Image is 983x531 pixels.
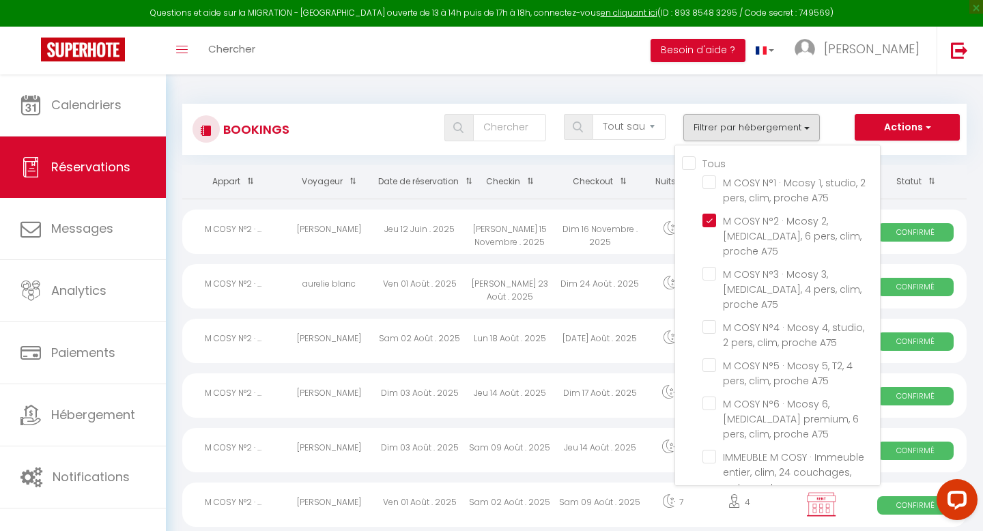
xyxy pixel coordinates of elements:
iframe: LiveChat chat widget [926,474,983,531]
span: Hébergement [51,406,135,423]
span: M COSY N°6 · Mcosy 6, [MEDICAL_DATA] premium, 6 pers, clim, proche A75 [723,397,859,441]
span: Calendriers [51,96,122,113]
th: Sort by rentals [182,165,284,199]
th: Sort by checkin [465,165,555,199]
button: Filtrer par hébergement [683,114,820,141]
th: Sort by status [865,165,967,199]
span: M COSY N°1 · Mcosy 1, studio, 2 pers, clim, proche A75 [723,176,866,205]
img: Super Booking [41,38,125,61]
th: Sort by guest [284,165,374,199]
a: Chercher [198,27,266,74]
span: Analytics [51,282,106,299]
input: Chercher [473,114,546,141]
th: Sort by booking date [375,165,465,199]
span: M COSY N°5 · Mcosy 5, T2, 4 pers, clim, proche A75 [723,359,853,388]
img: logout [951,42,968,59]
th: Sort by nights [645,165,700,199]
span: Paiements [51,344,115,361]
button: Besoin d'aide ? [651,39,745,62]
span: Réservations [51,158,130,175]
span: IMMEUBLE M COSY · Immeuble entier, clim, 24 couchages, restaurant [723,450,864,494]
span: M COSY N°3 · Mcosy 3, [MEDICAL_DATA], 4 pers, clim, proche A75 [723,268,861,311]
a: ... [PERSON_NAME] [784,27,937,74]
span: M COSY N°2 · Mcosy 2, [MEDICAL_DATA], 6 pers, clim, proche A75 [723,214,861,258]
span: [PERSON_NAME] [824,40,920,57]
button: Actions [855,114,960,141]
a: en cliquant ici [601,7,657,18]
img: ... [795,39,815,59]
span: Notifications [53,468,130,485]
h3: Bookings [220,114,289,145]
span: Chercher [208,42,255,56]
span: Messages [51,220,113,237]
th: Sort by checkout [555,165,645,199]
span: M COSY N°4 · Mcosy 4, studio, 2 pers, clim, proche A75 [723,321,864,349]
